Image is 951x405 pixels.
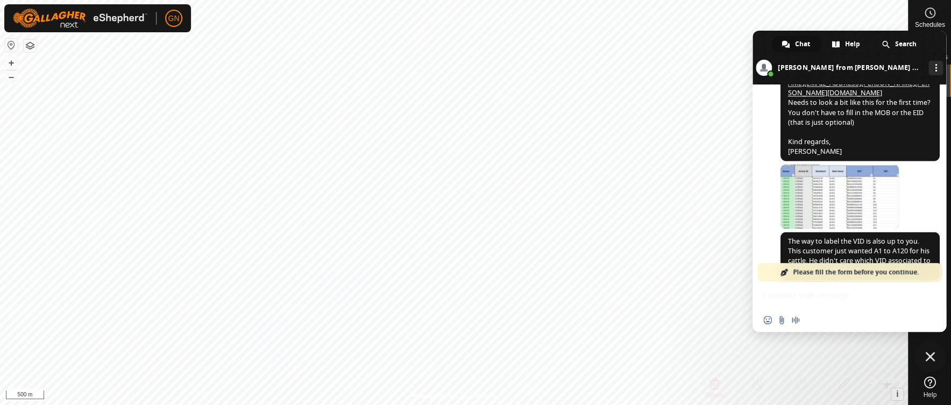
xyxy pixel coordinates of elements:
[896,389,898,399] span: i
[5,56,18,69] button: +
[791,316,800,324] span: Audio message
[923,392,936,398] span: Help
[914,340,946,373] a: Close chat
[763,316,772,324] span: Insert an emoji
[772,36,821,52] a: Chat
[5,39,18,52] button: Reset Map
[845,36,860,52] span: Help
[872,36,927,52] a: Search
[5,70,18,83] button: –
[24,39,37,52] button: Map Layers
[914,22,945,28] span: Schedules
[795,36,810,52] span: Chat
[895,36,917,52] span: Search
[465,391,496,401] a: Contact Us
[891,388,903,400] button: i
[13,9,147,28] img: Gallagher Logo
[411,391,452,401] a: Privacy Policy
[168,13,180,24] span: GN
[777,316,786,324] span: Send a file
[909,372,951,402] a: Help
[788,236,931,274] span: The way to label the VID is also up to you. This customer just wanted A1 to A120 for his cattle. ...
[793,263,919,281] span: Please fill the form before you continue.
[822,36,871,52] a: Help
[788,59,930,155] span: Hi [PERSON_NAME], Are you able to send me the file? Needs to look a bit like this for the first t...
